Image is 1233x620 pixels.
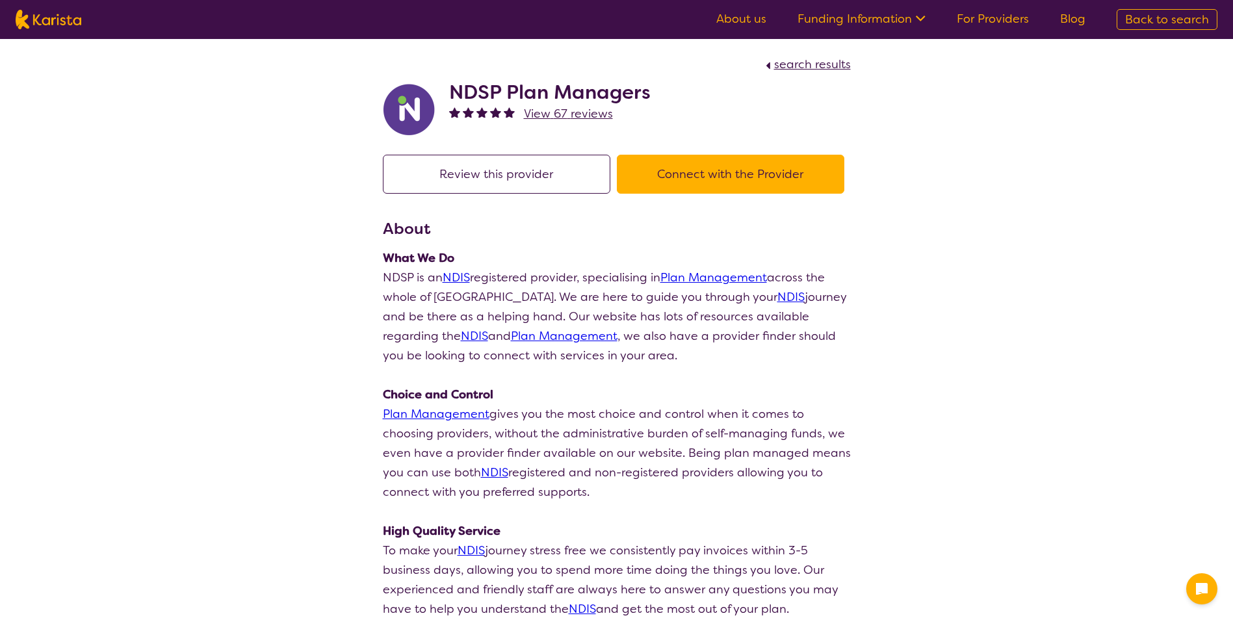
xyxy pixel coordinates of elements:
a: NDIS [481,465,508,480]
button: Connect with the Provider [617,155,844,194]
a: NDIS [777,289,805,305]
img: fullstar [476,107,487,118]
a: NDIS [569,601,596,617]
h3: About [383,217,851,240]
a: Plan Management [511,328,617,344]
a: Funding Information [798,11,926,27]
strong: High Quality Service [383,523,500,539]
a: About us [716,11,766,27]
p: To make your journey stress free we consistently pay invoices within 3-5 business days, allowing ... [383,541,851,619]
span: Back to search [1125,12,1209,27]
a: Plan Management [660,270,767,285]
span: View 67 reviews [524,106,613,122]
span: search results [774,57,851,72]
img: fullstar [490,107,501,118]
a: View 67 reviews [524,104,613,123]
h2: NDSP Plan Managers [449,81,651,104]
a: NDIS [458,543,485,558]
p: NDSP is an registered provider, specialising in across the whole of [GEOGRAPHIC_DATA]. We are her... [383,268,851,365]
a: Connect with the Provider [617,166,851,182]
a: Back to search [1117,9,1217,30]
img: fullstar [504,107,515,118]
a: Blog [1060,11,1085,27]
a: Review this provider [383,166,617,182]
a: NDIS [461,328,488,344]
a: search results [762,57,851,72]
strong: Choice and Control [383,387,493,402]
p: gives you the most choice and control when it comes to choosing providers, without the administra... [383,404,851,502]
button: Review this provider [383,155,610,194]
img: fullstar [463,107,474,118]
img: fullstar [449,107,460,118]
a: For Providers [957,11,1029,27]
strong: What We Do [383,250,454,266]
a: Plan Management [383,406,489,422]
img: Karista logo [16,10,81,29]
a: NDIS [443,270,470,285]
img: ryxpuxvt8mh1enfatjpo.png [383,84,435,136]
